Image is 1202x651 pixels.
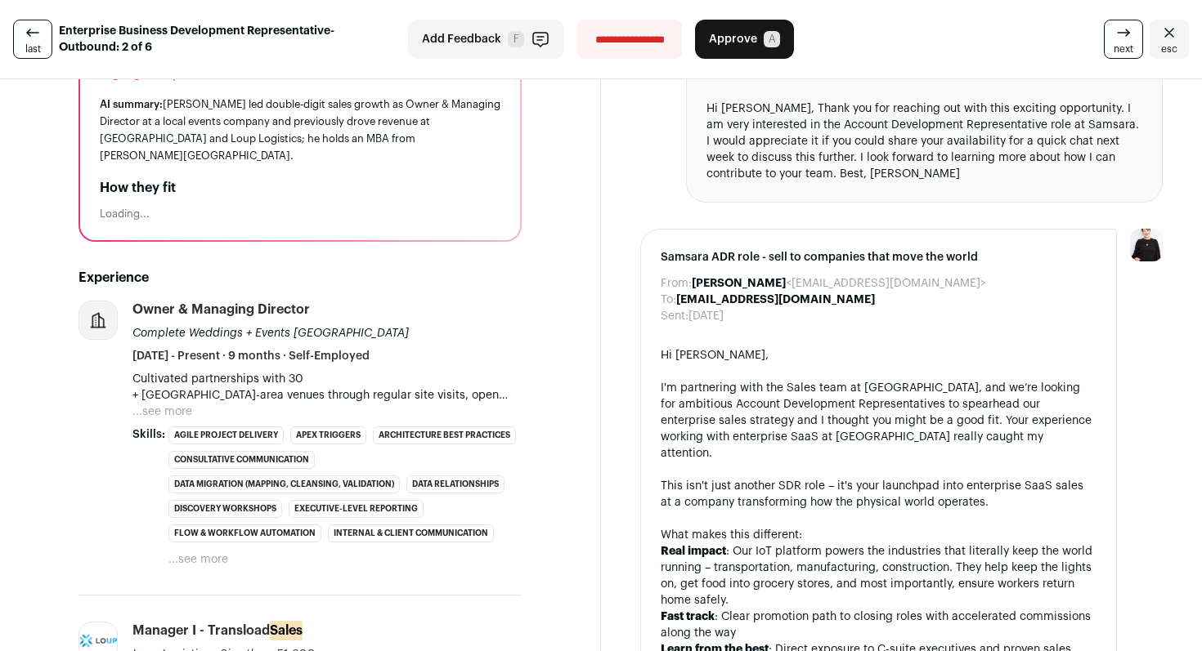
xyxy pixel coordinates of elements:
[168,551,228,568] button: ...see more
[13,20,52,59] a: last
[688,308,724,324] dd: [DATE]
[132,426,165,443] span: Skills:
[508,31,524,47] span: F
[290,426,366,444] li: Apex Triggers
[709,31,757,47] span: Approve
[168,475,400,493] li: Data Migration (Mapping, Cleansing, Validation)
[168,524,321,542] li: Flow & Workflow Automation
[132,328,409,339] span: Complete Weddings + Events [GEOGRAPHIC_DATA]
[168,451,315,469] li: Consultative Communication
[100,207,500,221] div: Loading...
[706,100,1142,182] div: Hi [PERSON_NAME], Thank you for reaching out with this exciting opportunity. I am very interested...
[661,611,1091,639] span: : Clear promotion path to closing roles with accelerated commissions along the way
[328,524,494,542] li: Internal & Client Communication
[661,529,802,541] span: What makes this different:
[1161,42,1177,56] span: esc
[59,23,397,56] strong: Enterprise Business Development Representative- Outbound: 2 of 6
[676,294,875,305] b: [EMAIL_ADDRESS][DOMAIN_NAME]
[695,20,794,59] button: Approve A
[661,347,1097,363] div: Hi [PERSON_NAME],
[661,275,692,292] dt: From:
[661,382,1092,459] span: I'm partnering with the Sales team at [GEOGRAPHIC_DATA], and we’re looking for ambitious Account ...
[692,278,786,289] b: [PERSON_NAME]
[661,546,1092,606] span: : Our IoT platform powers the industries that literally keep the world running – transportation, ...
[661,308,688,324] dt: Sent:
[764,31,780,47] span: A
[373,426,516,444] li: Architecture Best Practices
[661,249,1097,265] span: Samsara ADR role - sell to companies that move the world
[100,178,500,198] h2: How they fit
[661,480,1083,508] span: This isn't just another SDR role – it's your launchpad into enterprise SaaS sales at a company tr...
[1130,229,1163,261] img: 9240684-medium_jpg
[132,404,192,420] button: ...see more
[270,621,303,640] mark: Sales
[289,500,424,518] li: Executive-Level Reporting
[132,371,522,404] p: Cultivated partnerships with 30 + [GEOGRAPHIC_DATA]-area venues through regular site visits, open...
[25,42,41,56] span: last
[168,426,284,444] li: Agile Project Delivery
[422,31,501,47] span: Add Feedback
[132,622,303,640] div: Manager I - Transload
[1114,42,1133,56] span: next
[661,546,726,557] strong: Real impact
[100,99,163,109] span: AI summary:
[1104,20,1143,59] a: next
[132,301,310,319] div: Owner & Managing Director
[79,634,117,648] img: 1575291974df1997f0c31503c39f04c5d53300277858a35370df6c71fd412a14.png
[132,348,370,364] span: [DATE] - Present · 9 months · Self-Employed
[168,500,282,518] li: Discovery Workshops
[78,268,522,288] h2: Experience
[79,301,117,339] img: company-logo-placeholder-414d4e2ec0e2ddebbe968bf319fdfe5acfe0c9b87f798d344e800bc9a89632a0.png
[661,292,676,308] dt: To:
[406,475,505,493] li: Data Relationships
[661,611,715,622] strong: Fast track
[692,275,986,292] dd: <[EMAIL_ADDRESS][DOMAIN_NAME]>
[100,96,500,165] div: [PERSON_NAME] led double-digit sales growth as Owner & Managing Director at a local events compan...
[1150,20,1189,59] a: Close
[408,20,564,59] button: Add Feedback F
